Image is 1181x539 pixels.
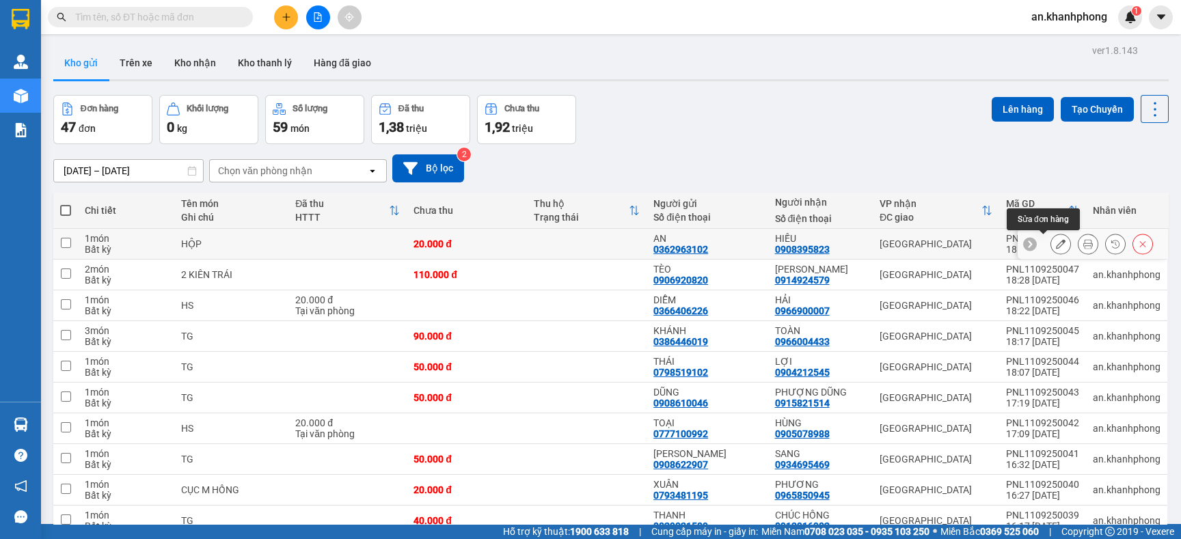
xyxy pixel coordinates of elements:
span: Hỗ trợ kỹ thuật: [503,524,629,539]
div: Số điện thoại [775,213,866,224]
img: warehouse-icon [14,55,28,69]
div: TG [181,454,282,465]
div: ANH ĐÀO [775,264,866,275]
div: 0777100992 [653,428,708,439]
div: [GEOGRAPHIC_DATA] [880,238,992,249]
img: logo-vxr [12,9,29,29]
div: 0829021589 [653,521,708,531]
div: Nhân viên [1093,205,1160,216]
div: Bất kỳ [85,459,167,470]
div: PNL1109250040 [1006,479,1079,490]
div: an.khanhphong [1093,484,1160,495]
span: 1,38 [379,119,404,135]
div: PHƯỢNG DŨNG [775,387,866,398]
div: HÙNG [775,417,866,428]
div: 20.000 đ [295,417,400,428]
span: message [14,510,27,523]
div: 20.000 đ [295,294,400,305]
div: 1 món [85,356,167,367]
div: Bất kỳ [85,367,167,378]
div: [GEOGRAPHIC_DATA] [880,392,992,403]
div: 18:07 [DATE] [1006,367,1079,378]
div: 20.000 đ [413,238,520,249]
span: caret-down [1155,11,1167,23]
div: Khối lượng [187,104,228,113]
div: HẢI [775,294,866,305]
div: Đã thu [398,104,424,113]
div: 0908610046 [653,398,708,409]
div: [GEOGRAPHIC_DATA] [880,423,992,434]
div: CHÚC HỒNG [775,510,866,521]
div: Bất kỳ [85,521,167,531]
div: 1 món [85,387,167,398]
div: TG [181,515,282,526]
div: Số điện thoại [653,212,761,223]
div: Đơn hàng [81,104,118,113]
div: 1 món [85,233,167,244]
div: THANH [653,510,761,521]
div: 2 KIÊN TRÁI [181,269,282,280]
div: 110.000 đ [413,269,520,280]
div: CỤC M HỒNG [181,484,282,495]
div: TG [181,392,282,403]
strong: 0369 525 060 [980,526,1039,537]
div: 2 món [85,264,167,275]
strong: 1900 633 818 [570,526,629,537]
button: Đã thu1,38 triệu [371,95,470,144]
button: Kho thanh lý [227,46,303,79]
strong: 0708 023 035 - 0935 103 250 [804,526,929,537]
div: PNL1109250044 [1006,356,1079,367]
div: Chọn văn phòng nhận [218,164,312,178]
button: aim [338,5,362,29]
span: file-add [313,12,323,22]
div: Người nhận [775,197,866,208]
span: aim [344,12,354,22]
div: an.khanhphong [1093,331,1160,342]
span: 1,92 [485,119,510,135]
div: 3 món [85,325,167,336]
span: 47 [61,119,76,135]
span: ⚪️ [933,529,937,534]
span: copyright [1105,527,1115,536]
div: PNL1109250039 [1006,510,1079,521]
div: TG [181,331,282,342]
span: Miền Nam [761,524,929,539]
button: file-add [306,5,330,29]
button: Kho nhận [163,46,227,79]
div: Người gửi [653,198,761,209]
span: triệu [406,123,427,134]
div: Chưa thu [504,104,539,113]
th: Toggle SortBy [873,193,999,229]
span: 59 [273,119,288,135]
div: SANG [775,448,866,459]
svg: open [367,165,378,176]
button: Bộ lọc [392,154,464,182]
span: 0 [167,119,174,135]
div: XUÂN [653,479,761,490]
div: 16:32 [DATE] [1006,459,1079,470]
button: Trên xe [109,46,163,79]
th: Toggle SortBy [527,193,647,229]
div: 0914924579 [775,275,830,286]
div: 50.000 đ [413,361,520,372]
div: Bất kỳ [85,275,167,286]
input: Tìm tên, số ĐT hoặc mã đơn [75,10,236,25]
div: 16:27 [DATE] [1006,490,1079,501]
th: Toggle SortBy [999,193,1086,229]
div: 1 món [85,294,167,305]
div: 1 món [85,510,167,521]
div: 18:28 [DATE] [1006,275,1079,286]
div: 20.000 đ [413,484,520,495]
div: PHƯƠNG [775,479,866,490]
button: Lên hàng [992,97,1054,122]
div: [GEOGRAPHIC_DATA] [880,484,992,495]
div: [GEOGRAPHIC_DATA] [880,361,992,372]
div: Sửa đơn hàng [1007,208,1080,230]
div: an.khanhphong [1093,269,1160,280]
span: | [1049,524,1051,539]
div: Mã GD [1006,198,1068,209]
div: 50.000 đ [413,454,520,465]
span: search [57,12,66,22]
div: 0793481195 [653,490,708,501]
div: HS [181,300,282,311]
